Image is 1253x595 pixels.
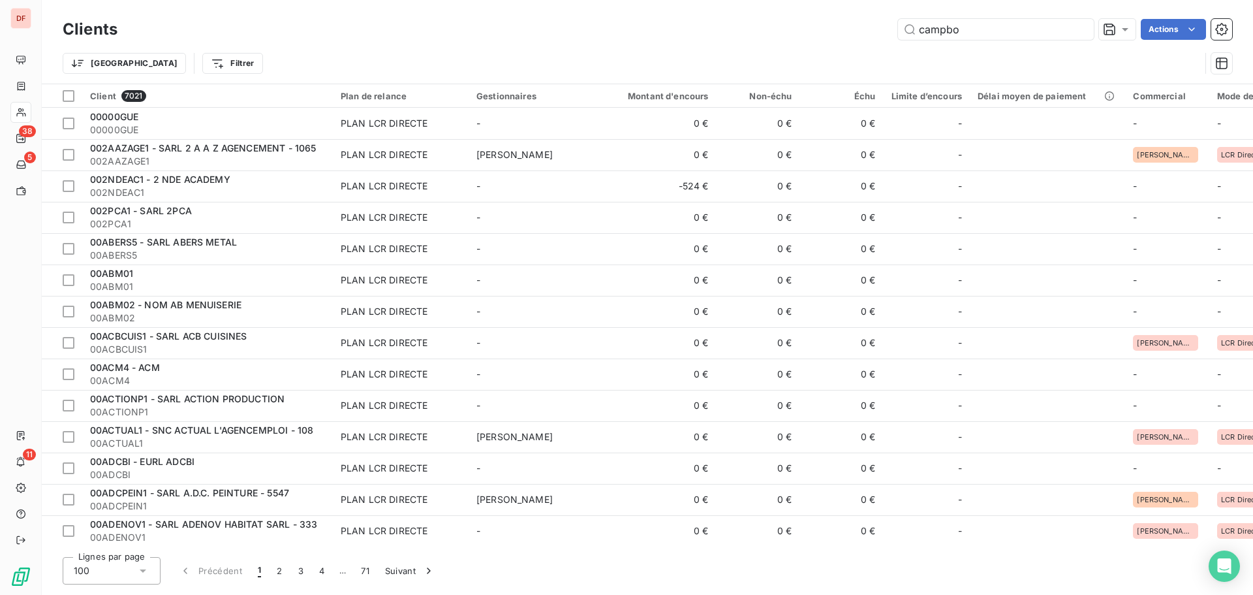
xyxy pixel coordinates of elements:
[800,453,884,484] td: 0 €
[612,91,709,101] div: Montant d'encours
[717,202,800,233] td: 0 €
[341,180,427,193] div: PLAN LCR DIRECTE
[90,155,325,168] span: 002AAZAGE1
[332,560,353,581] span: …
[717,515,800,547] td: 0 €
[1133,400,1137,411] span: -
[1217,212,1221,223] span: -
[341,242,427,255] div: PLAN LCR DIRECTE
[250,557,269,585] button: 1
[476,525,480,536] span: -
[717,296,800,327] td: 0 €
[808,91,876,101] div: Échu
[90,217,325,231] span: 002PCA1
[90,406,325,419] span: 00ACTIONP1
[1133,91,1201,101] div: Commercial
[717,139,800,170] td: 0 €
[341,399,427,412] div: PLAN LCR DIRECTE
[800,515,884,547] td: 0 €
[23,449,36,460] span: 11
[1217,400,1221,411] span: -
[476,91,596,101] div: Gestionnaires
[958,368,962,381] span: -
[90,531,325,544] span: 00ADENOV1
[1133,118,1137,129] span: -
[90,456,194,467] span: 00ADCBI - EURL ADCBI
[90,393,285,404] span: 00ACTIONP1 - SARL ACTION PRODUCTION
[1217,118,1221,129] span: -
[1137,151,1194,159] span: [PERSON_NAME]
[476,337,480,348] span: -
[63,18,117,41] h3: Clients
[604,421,717,453] td: 0 €
[476,149,553,160] span: [PERSON_NAME]
[90,186,325,199] span: 002NDEAC1
[341,117,427,130] div: PLAN LCR DIRECTE
[958,180,962,193] span: -
[476,494,553,505] span: [PERSON_NAME]
[1133,368,1137,379] span: -
[19,125,36,137] span: 38
[604,139,717,170] td: 0 €
[800,359,884,390] td: 0 €
[341,336,427,349] div: PLAN LCR DIRECTE
[90,374,325,387] span: 00ACM4
[604,108,717,139] td: 0 €
[90,111,138,122] span: 00000GUE
[800,421,884,453] td: 0 €
[476,180,480,191] span: -
[717,421,800,453] td: 0 €
[717,484,800,515] td: 0 €
[717,453,800,484] td: 0 €
[476,118,480,129] span: -
[476,400,480,411] span: -
[121,90,146,102] span: 7021
[90,280,325,293] span: 00ABM01
[717,265,800,296] td: 0 €
[90,142,316,153] span: 002AAZAGE1 - SARL 2 A A Z AGENCEMENT - 1065
[90,205,192,216] span: 002PCA1 - SARL 2PCA
[958,524,962,538] span: -
[341,368,427,381] div: PLAN LCR DIRECTE
[717,390,800,421] td: 0 €
[958,242,962,255] span: -
[604,233,717,265] td: 0 €
[90,236,237,248] span: 00ABERS5 - SARL ABERS METAL
[1137,433,1194,441] span: [PERSON_NAME]
[1133,243,1137,254] span: -
[604,170,717,202] td: -524 €
[90,123,325,137] span: 00000GUE
[1137,339,1194,347] span: [PERSON_NAME]
[958,430,962,443] span: -
[10,8,31,29] div: DF
[90,91,116,101] span: Client
[1133,306,1137,317] span: -
[341,274,427,287] div: PLAN LCR DIRECTE
[1217,368,1221,379] span: -
[1209,551,1240,582] div: Open Intercom Messenger
[90,249,325,262] span: 00ABERS5
[377,557,443,585] button: Suivant
[476,274,480,285] span: -
[604,359,717,390] td: 0 €
[90,174,230,185] span: 002NDEAC1 - 2 NDE ACADEMY
[800,327,884,359] td: 0 €
[341,91,461,101] div: Plan de relance
[1137,527,1194,535] span: [PERSON_NAME]
[10,566,31,587] img: Logo LeanPay
[800,265,884,296] td: 0 €
[604,296,717,327] td: 0 €
[353,557,377,585] button: 71
[476,368,480,379] span: -
[898,19,1094,40] input: Rechercher
[90,487,289,498] span: 00ADCPEIN1 - SARL A.D.C. PEINTURE - 5547
[800,390,884,421] td: 0 €
[90,362,160,373] span: 00ACM4 - ACM
[90,330,247,342] span: 00ACBCUIS1 - SARL ACB CUISINES
[958,117,962,130] span: -
[958,305,962,318] span: -
[24,152,36,163] span: 5
[604,390,717,421] td: 0 €
[800,170,884,202] td: 0 €
[604,327,717,359] td: 0 €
